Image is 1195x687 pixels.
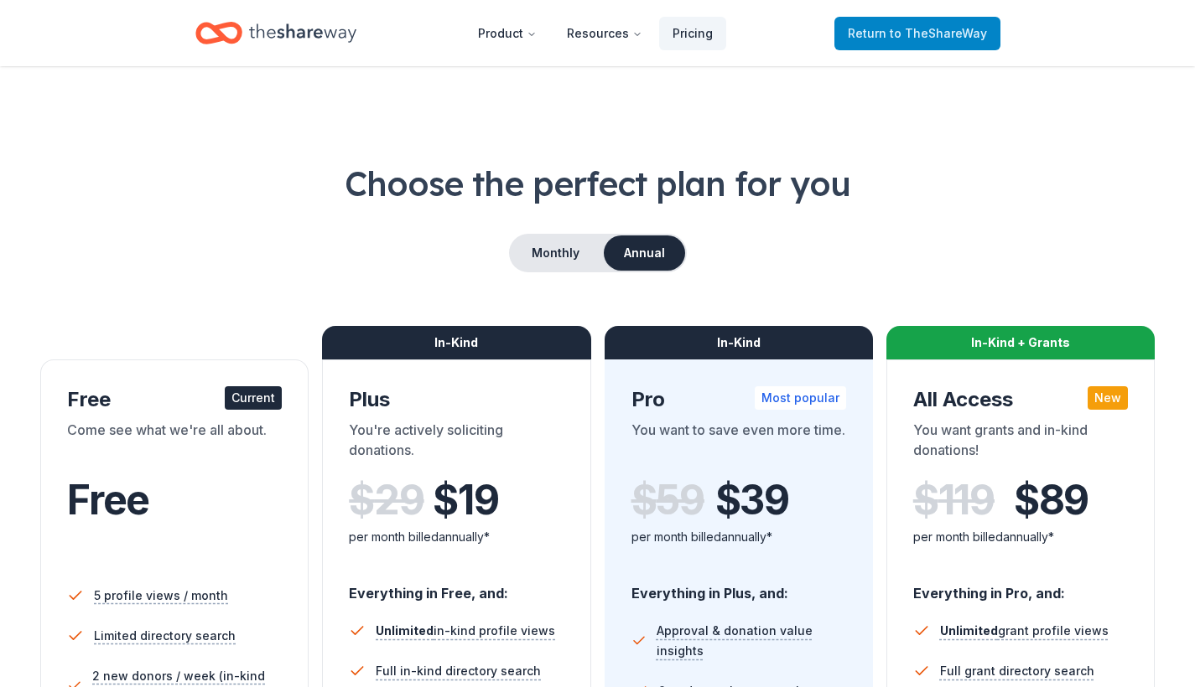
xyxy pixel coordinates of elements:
[40,160,1155,207] h1: Choose the perfect plan for you
[511,235,600,271] button: Monthly
[465,13,726,53] nav: Main
[553,17,656,50] button: Resources
[604,235,685,271] button: Annual
[376,623,434,638] span: Unlimited
[657,621,846,661] span: Approval & donation value insights
[913,386,1128,413] div: All Access
[1014,477,1088,524] span: $ 89
[715,477,789,524] span: $ 39
[631,569,846,604] div: Everything in Plus, and:
[349,386,564,413] div: Plus
[913,527,1128,547] div: per month billed annually*
[631,527,846,547] div: per month billed annually*
[659,17,726,50] a: Pricing
[1088,386,1128,410] div: New
[890,26,987,40] span: to TheShareWay
[67,475,149,524] span: Free
[913,420,1128,467] div: You want grants and in-kind donations!
[376,661,541,681] span: Full in-kind directory search
[940,661,1094,681] span: Full grant directory search
[349,569,564,604] div: Everything in Free, and:
[349,527,564,547] div: per month billed annually*
[94,626,236,646] span: Limited directory search
[94,586,228,606] span: 5 profile views / month
[225,386,282,410] div: Current
[349,420,564,467] div: You're actively soliciting donations.
[913,569,1128,604] div: Everything in Pro, and:
[195,13,356,53] a: Home
[631,386,846,413] div: Pro
[886,326,1155,359] div: In-Kind + Grants
[605,326,873,359] div: In-Kind
[67,420,282,467] div: Come see what we're all about.
[755,386,846,410] div: Most popular
[834,17,1000,50] a: Returnto TheShareWay
[848,23,987,44] span: Return
[376,623,555,638] span: in-kind profile views
[940,623,998,638] span: Unlimited
[322,326,590,359] div: In-Kind
[940,623,1109,638] span: grant profile views
[465,17,550,50] button: Product
[67,386,282,413] div: Free
[433,477,498,524] span: $ 19
[631,420,846,467] div: You want to save even more time.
